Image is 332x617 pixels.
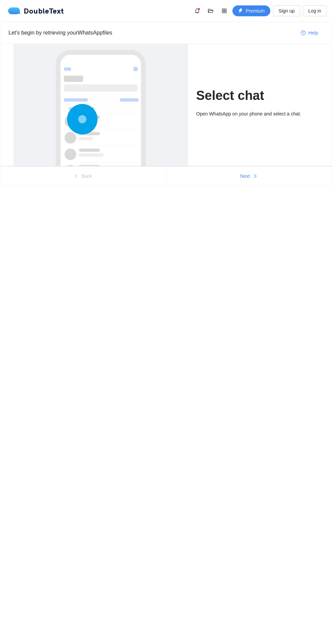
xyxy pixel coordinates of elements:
[196,88,318,104] h1: Select chat
[308,7,321,15] span: Log in
[219,5,230,16] button: appstore
[301,30,306,36] span: question-circle
[192,8,202,14] span: bell
[295,27,324,38] button: question-circleHelp
[238,8,243,14] span: thunderbolt
[232,5,270,16] button: thunderboltPremium
[303,5,327,16] button: Log in
[8,7,64,14] a: logoDoubleText
[253,174,257,179] span: right
[192,5,203,16] button: bell
[196,110,318,118] div: Open WhatsApp on your phone and select a chat.
[8,7,24,14] img: logo
[219,8,229,14] span: appstore
[206,8,216,14] span: folder-open
[166,171,332,182] button: Nextright
[8,28,295,37] div: Let's begin by retrieving your WhatsApp files
[205,5,216,16] button: folder-open
[308,29,318,37] span: Help
[240,172,250,180] span: Next
[8,7,64,14] div: DoubleText
[0,171,166,182] button: leftBack
[246,7,265,15] span: Premium
[278,7,294,15] span: Sign up
[273,5,300,16] button: Sign up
